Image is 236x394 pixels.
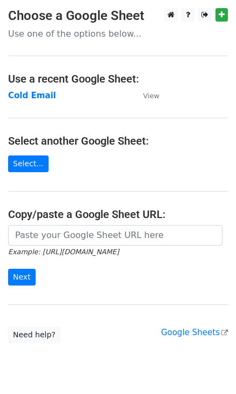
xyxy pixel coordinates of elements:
small: View [143,92,159,100]
h4: Select another Google Sheet: [8,134,228,147]
a: Cold Email [8,91,56,100]
iframe: Chat Widget [182,342,236,394]
a: Select... [8,155,49,172]
input: Paste your Google Sheet URL here [8,225,222,246]
small: Example: [URL][DOMAIN_NAME] [8,248,119,256]
a: Google Sheets [161,328,228,337]
a: View [132,91,159,100]
a: Need help? [8,327,60,343]
h4: Use a recent Google Sheet: [8,72,228,85]
input: Next [8,269,36,286]
h4: Copy/paste a Google Sheet URL: [8,208,228,221]
div: Widget de chat [182,342,236,394]
h3: Choose a Google Sheet [8,8,228,24]
p: Use one of the options below... [8,28,228,39]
